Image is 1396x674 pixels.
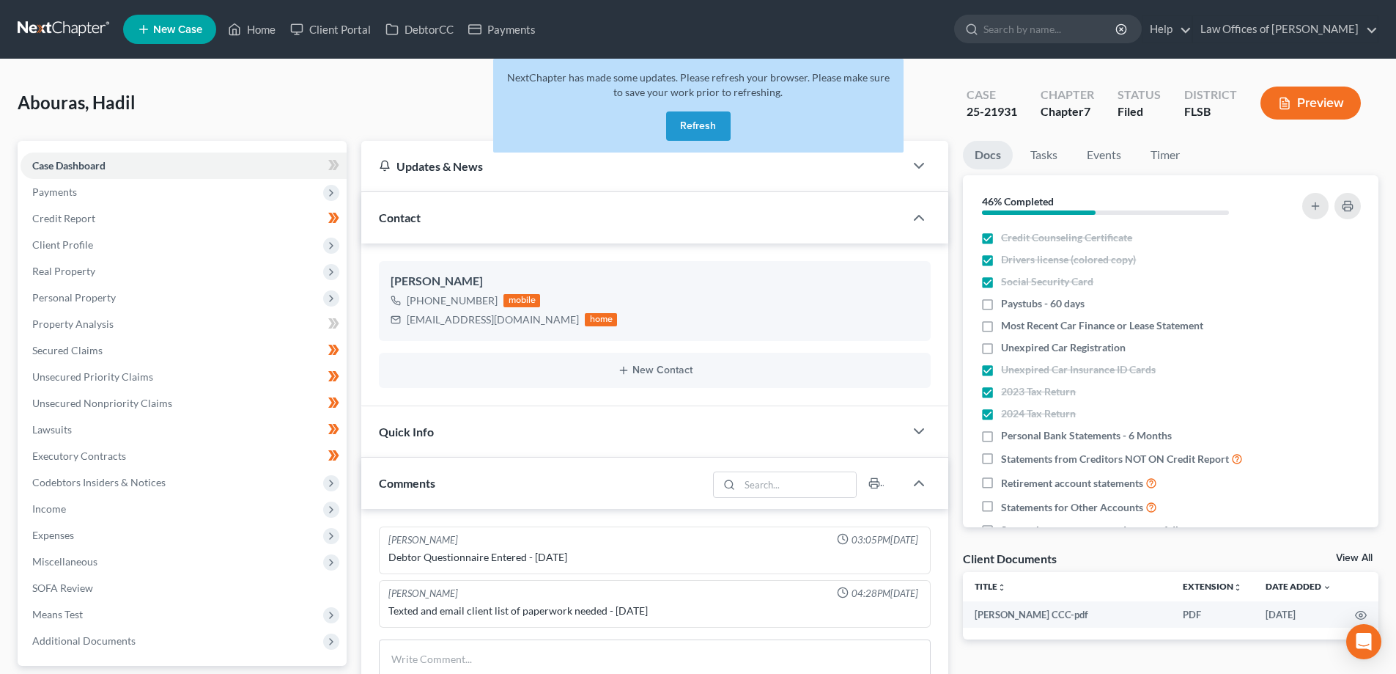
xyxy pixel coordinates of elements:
td: [PERSON_NAME] CCC-pdf [963,601,1171,628]
div: [PHONE_NUMBER] [407,293,498,308]
a: Lawsuits [21,417,347,443]
div: [EMAIL_ADDRESS][DOMAIN_NAME] [407,312,579,327]
span: Drivers license (colored copy) [1001,252,1136,267]
div: 25-21931 [967,103,1017,120]
div: [PERSON_NAME] [391,273,919,290]
div: District [1184,87,1237,103]
span: Quick Info [379,425,434,439]
span: Paystubs - 60 days [1001,296,1085,311]
a: Tasks [1019,141,1069,169]
div: Chapter [1041,87,1094,103]
span: SOFA Review [32,582,93,594]
span: Social Security Card [1001,274,1093,289]
a: DebtorCC [378,16,461,43]
span: Credit Counseling Certificate [1001,230,1132,245]
div: FLSB [1184,103,1237,120]
a: Extensionunfold_more [1183,581,1242,592]
input: Search... [740,472,857,497]
a: Help [1142,16,1192,43]
div: Open Intercom Messenger [1346,624,1381,659]
span: Unsecured Priority Claims [32,370,153,383]
span: Comments [379,476,435,490]
div: Chapter [1041,103,1094,120]
span: Retirement account statements [1001,476,1143,491]
span: Unexpired Car Insurance ID Cards [1001,362,1156,377]
button: New Contact [391,365,919,376]
a: Executory Contracts [21,443,347,469]
span: Real Property [32,265,95,277]
a: SOFA Review [21,575,347,601]
td: [DATE] [1254,601,1343,628]
span: Case Dashboard [32,159,106,172]
span: Separation agreements or decrees of divorces [1001,523,1208,538]
span: Unsecured Nonpriority Claims [32,397,172,409]
a: Unsecured Priority Claims [21,364,347,390]
div: Status [1118,87,1161,103]
a: Docs [963,141,1013,169]
div: [PERSON_NAME] [388,533,458,547]
i: unfold_more [997,583,1006,592]
span: Abouras, Hadil [18,92,136,113]
a: Law Offices of [PERSON_NAME] [1193,16,1378,43]
a: Payments [461,16,543,43]
span: Unexpired Car Registration [1001,340,1126,355]
a: Timer [1139,141,1192,169]
a: Date Added expand_more [1266,581,1332,592]
a: Credit Report [21,205,347,232]
td: PDF [1171,601,1254,628]
span: Statements for Other Accounts [1001,500,1143,515]
span: Contact [379,210,421,224]
span: Credit Report [32,212,95,224]
span: Codebtors Insiders & Notices [32,476,166,488]
div: Filed [1118,103,1161,120]
span: Miscellaneous [32,555,97,568]
span: Means Test [32,608,83,620]
div: mobile [503,294,540,307]
div: Case [967,87,1017,103]
span: Payments [32,186,77,198]
span: Expenses [32,529,74,541]
div: Updates & News [379,158,887,174]
a: Unsecured Nonpriority Claims [21,390,347,417]
a: Home [221,16,283,43]
span: 2023 Tax Return [1001,384,1076,399]
a: Events [1075,141,1133,169]
span: Additional Documents [32,634,136,647]
div: Client Documents [963,551,1057,566]
span: Secured Claims [32,344,103,356]
i: unfold_more [1233,583,1242,592]
button: Refresh [666,111,731,141]
span: Lawsuits [32,423,72,436]
span: Most Recent Car Finance or Lease Statement [1001,318,1203,333]
span: Client Profile [32,238,93,251]
span: Income [32,502,66,515]
button: Preview [1260,87,1361,120]
div: home [585,313,617,326]
span: Personal Property [32,291,116,304]
span: 03:05PM[DATE] [852,533,918,547]
span: 7 [1084,104,1090,118]
span: NextChapter has made some updates. Please refresh your browser. Please make sure to save your wor... [507,71,890,98]
span: Executory Contracts [32,450,126,462]
span: New Case [153,24,202,35]
a: View All [1336,553,1373,563]
span: Statements from Creditors NOT ON Credit Report [1001,452,1229,466]
input: Search by name... [983,15,1118,43]
a: Titleunfold_more [975,581,1006,592]
a: Case Dashboard [21,153,347,179]
div: Debtor Questionnaire Entered - [DATE] [388,550,921,565]
a: Property Analysis [21,311,347,337]
i: expand_more [1323,583,1332,592]
span: Property Analysis [32,318,114,330]
a: Secured Claims [21,337,347,364]
a: Client Portal [283,16,378,43]
span: 2024 Tax Return [1001,406,1076,421]
div: [PERSON_NAME] [388,587,458,601]
span: Personal Bank Statements - 6 Months [1001,428,1172,443]
div: Texted and email client list of paperwork needed - [DATE] [388,604,921,618]
span: 04:28PM[DATE] [852,587,918,601]
strong: 46% Completed [982,195,1054,208]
